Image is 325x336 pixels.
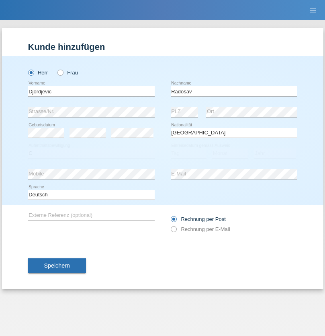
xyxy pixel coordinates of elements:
span: Speichern [44,262,70,269]
label: Rechnung per E-Mail [171,226,230,232]
label: Rechnung per Post [171,216,226,222]
i: menu [309,6,317,14]
a: menu [305,8,321,12]
label: Herr [28,70,48,76]
input: Frau [57,70,63,75]
input: Rechnung per Post [171,216,176,226]
h1: Kunde hinzufügen [28,42,297,52]
input: Herr [28,70,33,75]
label: Frau [57,70,78,76]
input: Rechnung per E-Mail [171,226,176,236]
button: Speichern [28,258,86,274]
